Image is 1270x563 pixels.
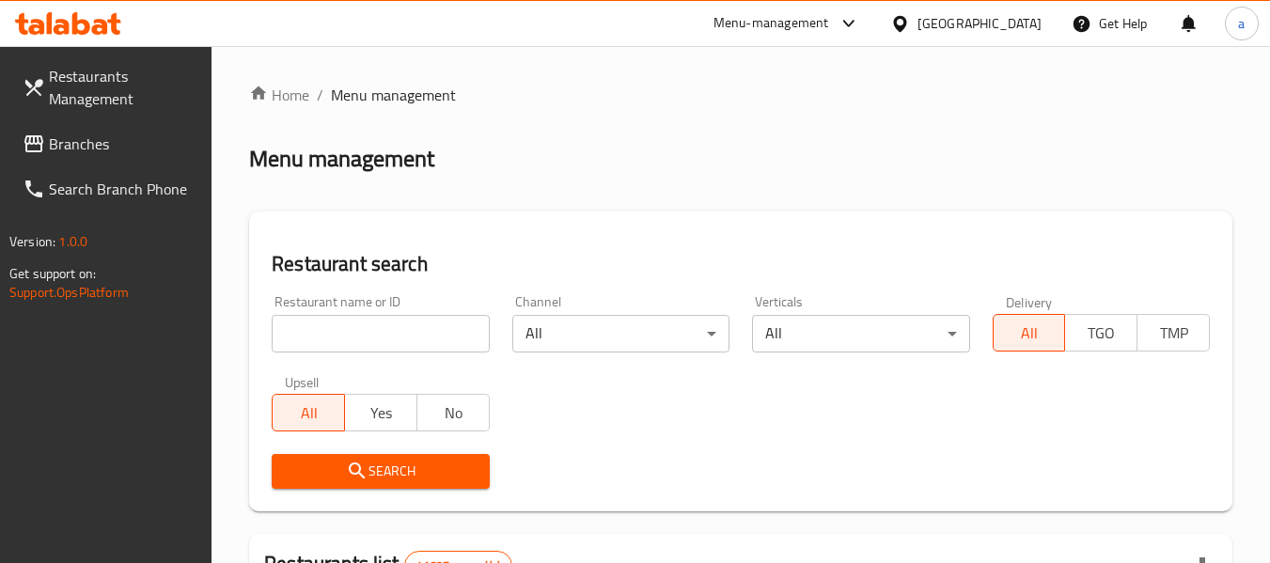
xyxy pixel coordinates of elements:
[1145,320,1202,347] span: TMP
[331,84,456,106] span: Menu management
[58,229,87,254] span: 1.0.0
[317,84,323,106] li: /
[272,250,1210,278] h2: Restaurant search
[1073,320,1130,347] span: TGO
[272,315,489,352] input: Search for restaurant name or ID..
[1006,295,1053,308] label: Delivery
[1238,13,1245,34] span: a
[285,375,320,388] label: Upsell
[249,84,309,106] a: Home
[9,229,55,254] span: Version:
[917,13,1042,34] div: [GEOGRAPHIC_DATA]
[8,54,212,121] a: Restaurants Management
[344,394,417,431] button: Yes
[280,399,337,427] span: All
[287,460,474,483] span: Search
[9,280,129,305] a: Support.OpsPlatform
[49,178,197,200] span: Search Branch Phone
[425,399,482,427] span: No
[272,454,489,489] button: Search
[1064,314,1137,352] button: TGO
[752,315,969,352] div: All
[272,394,345,431] button: All
[249,84,1232,106] nav: breadcrumb
[49,133,197,155] span: Branches
[713,12,829,35] div: Menu-management
[249,144,434,174] h2: Menu management
[416,394,490,431] button: No
[8,166,212,211] a: Search Branch Phone
[993,314,1066,352] button: All
[9,261,96,286] span: Get support on:
[1001,320,1058,347] span: All
[49,65,197,110] span: Restaurants Management
[1137,314,1210,352] button: TMP
[512,315,729,352] div: All
[8,121,212,166] a: Branches
[353,399,410,427] span: Yes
